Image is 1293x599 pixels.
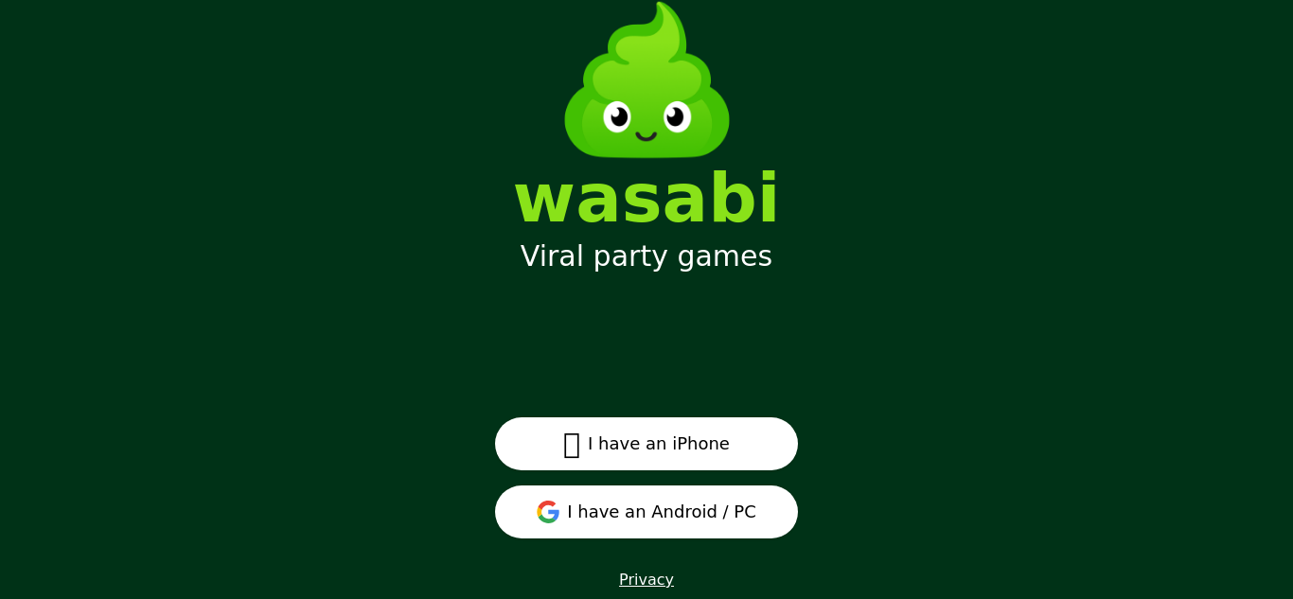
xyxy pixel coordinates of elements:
div: wasabi [513,164,781,232]
a: Privacy [619,571,674,589]
span:  [563,427,580,461]
div: Viral party games [521,239,772,273]
button: I have an Android / PC [495,485,798,538]
button: I have an iPhone [495,417,798,470]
